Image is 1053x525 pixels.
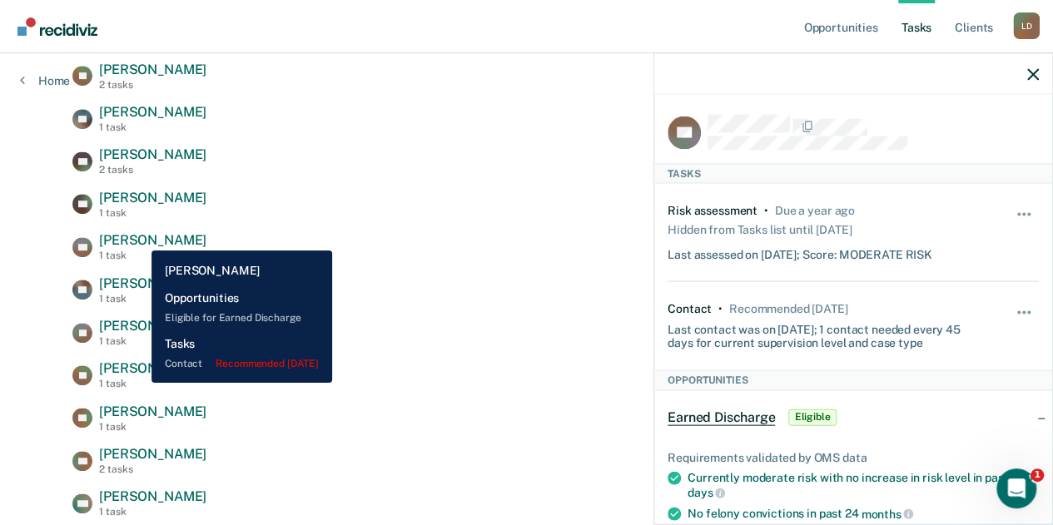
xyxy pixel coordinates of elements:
span: days [688,486,725,499]
span: [PERSON_NAME] [99,404,206,419]
span: [PERSON_NAME] [99,146,206,162]
div: Recommended in 9 days [729,301,847,315]
span: [PERSON_NAME] [99,488,206,504]
div: 1 task [99,421,206,433]
div: Hidden from Tasks list until [DATE] [668,218,852,241]
span: [PERSON_NAME] [99,232,206,248]
span: Eligible [788,409,836,425]
div: Contact [668,301,712,315]
div: Earned DischargeEligible [654,390,1052,443]
div: Currently moderate risk with no increase in risk level in past 360 [688,471,1039,499]
span: [PERSON_NAME] [99,104,206,120]
div: 2 tasks [99,164,206,176]
div: • [718,301,723,315]
div: 2 tasks [99,79,206,91]
div: Requirements validated by OMS data [668,450,1039,464]
div: 1 task [99,121,206,133]
div: Due a year ago [775,204,855,218]
div: 1 task [99,506,206,518]
span: [PERSON_NAME] [99,275,206,291]
div: Risk assessment [668,204,757,218]
div: No felony convictions in past 24 [688,506,1039,521]
div: Opportunities [654,370,1052,390]
div: • [764,204,768,218]
span: [PERSON_NAME] [99,446,206,462]
div: Last assessed on [DATE]; Score: MODERATE RISK [668,241,932,262]
a: Home [20,73,70,88]
iframe: Intercom live chat [996,468,1036,508]
button: Profile dropdown button [1013,12,1040,39]
span: [PERSON_NAME] [99,190,206,206]
span: [PERSON_NAME] [99,360,206,376]
div: L D [1013,12,1040,39]
div: 1 task [99,207,206,219]
div: 1 task [99,335,206,347]
div: 1 task [99,293,206,305]
span: Earned Discharge [668,409,775,425]
div: Last contact was on [DATE]; 1 contact needed every 45 days for current supervision level and case... [668,315,977,350]
span: [PERSON_NAME] [99,318,206,334]
div: Tasks [654,163,1052,183]
span: 1 [1031,468,1044,482]
span: [PERSON_NAME] [99,62,206,77]
div: 2 tasks [99,463,206,475]
span: months [861,507,913,520]
div: 1 task [99,378,206,389]
div: 1 task [99,250,206,261]
img: Recidiviz [17,17,97,36]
